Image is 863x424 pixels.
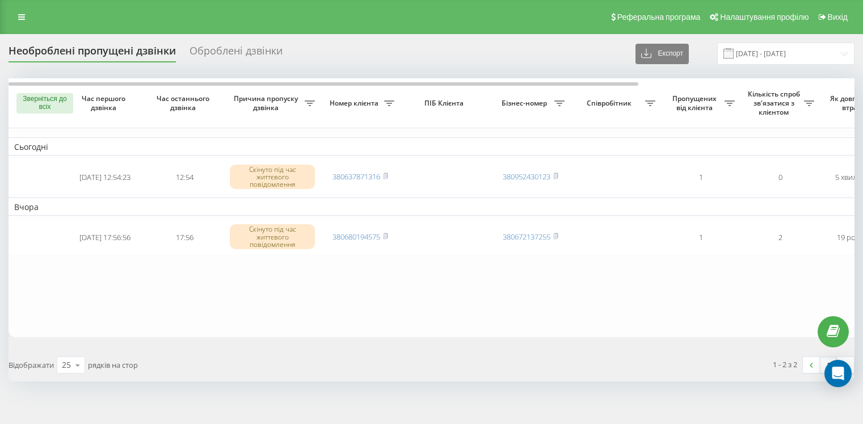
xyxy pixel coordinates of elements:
font: Зверніться до всіх [23,95,66,111]
font: 1 [699,232,703,242]
font: Сьогодні [14,141,48,152]
font: Пропущених від клієнта [672,94,717,112]
font: ПІБ Клієнта [424,98,464,108]
font: Скінуто під час життєвого повідомлення [249,224,296,249]
font: Час останнього дзвінка [157,94,209,112]
a: 380952430123 [503,171,550,182]
button: Експорт [635,44,689,64]
font: рядків на стор [88,360,138,370]
button: Зверніться до всіх [16,93,73,114]
font: Експорт [658,49,683,57]
font: Вчора [14,201,39,212]
a: 380672137255 [503,232,550,242]
font: 1 - 2 з 2 [773,359,797,370]
font: Необроблені пропущені дзвінки [9,44,176,57]
font: 0 [778,172,782,182]
font: Вихід [828,12,848,22]
font: [DATE] 12:54:23 [79,172,130,182]
font: [DATE] 17:56:56 [79,232,130,242]
font: Номер клієнта [330,98,378,108]
font: Реферальна програма [617,12,701,22]
font: Причина пропуску дзвінка [234,94,298,112]
a: 380680194575 [332,232,380,242]
font: Скінуто під час життєвого повідомлення [249,165,296,189]
font: 2 [778,232,782,242]
a: 380637871316 [332,171,380,182]
font: 17:56 [176,232,193,242]
font: Оброблені дзвінки [190,44,283,57]
font: 12:54 [176,172,193,182]
font: Відображати [9,360,54,370]
div: Open Intercom Messenger [824,360,852,387]
font: 25 [62,359,71,370]
font: Час першого дзвінка [82,94,125,112]
font: 1 [699,172,703,182]
font: Співробітник [587,98,632,108]
font: Бізнес-номер [502,98,547,108]
font: Кількість спроб зв'язатися з клієнтом [748,89,800,116]
font: Налаштування профілю [720,12,809,22]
